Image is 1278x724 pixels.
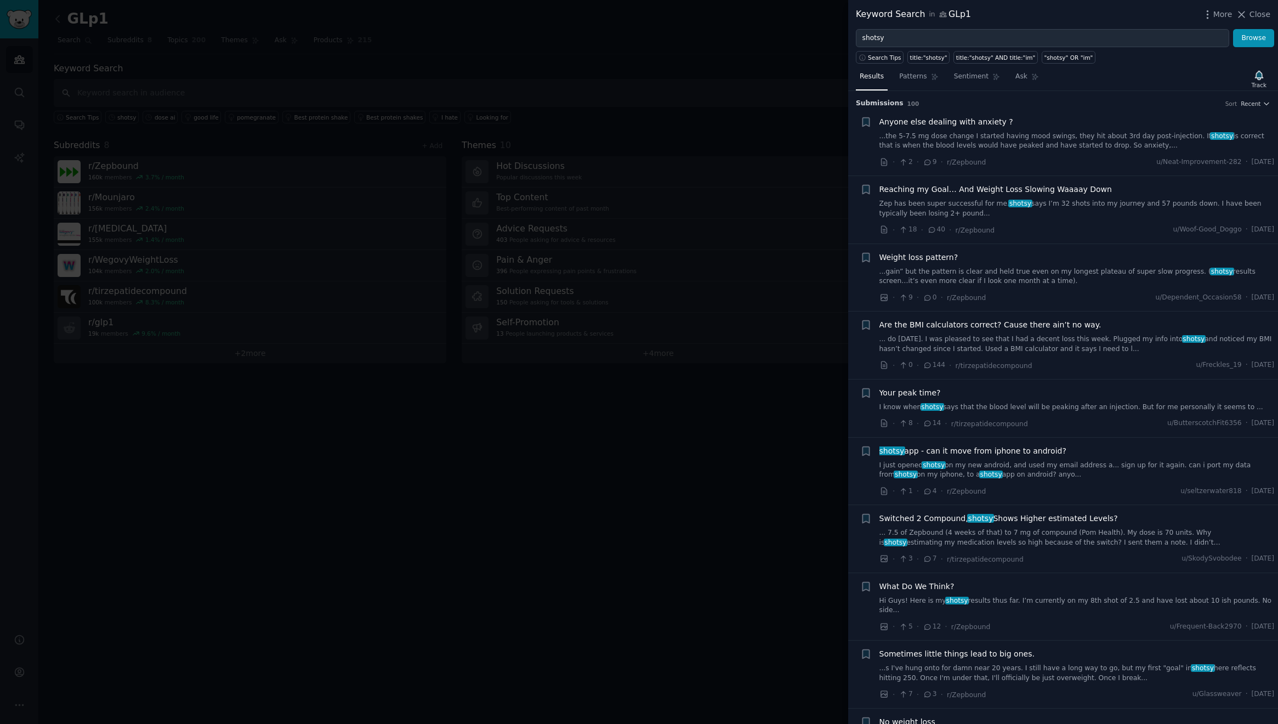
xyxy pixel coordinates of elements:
[1248,67,1270,90] button: Track
[879,199,1275,218] a: Zep has been super successful for me.shotsysays I’m 32 shots into my journey and 57 pounds down. ...
[923,487,936,496] span: 4
[917,553,919,565] span: ·
[967,514,994,523] span: shotsy
[879,252,958,263] span: Weight loss pattern?
[879,664,1275,683] a: ...s I've hung onto for damn near 20 years. I still have a long way to go, but my first "goal" in...
[879,445,1066,457] span: app - can it move from iphone to android?
[893,621,895,632] span: ·
[951,420,1028,428] span: r/tirzepatidecompound
[879,403,1275,412] a: I know whenshotsysays that the blood level will be peaking after an injection. But for me persona...
[879,116,1013,128] span: Anyone else dealing with anxiety ?
[879,445,1066,457] a: shotsyapp - can it move from iphone to android?
[879,528,1275,547] a: ... 7.5 of Zepbound (4 weeks of that) to 7 mg of compound (Pom Health). My dose is 70 units. Why ...
[1252,293,1274,303] span: [DATE]
[879,387,941,399] a: Your peak time?
[1246,554,1248,564] span: ·
[949,224,951,236] span: ·
[893,360,895,371] span: ·
[1012,68,1043,90] a: Ask
[917,360,919,371] span: ·
[927,225,945,235] span: 40
[917,292,919,303] span: ·
[1252,622,1274,632] span: [DATE]
[951,623,990,631] span: r/Zepbound
[979,471,1003,478] span: shotsy
[894,471,918,478] span: shotsy
[923,293,936,303] span: 0
[1252,225,1274,235] span: [DATE]
[879,184,1112,195] a: Reaching my Goal… And Weight Loss Slowing Waaaay Down
[907,100,919,107] span: 100
[947,556,1024,563] span: r/tirzepatidecompound
[922,461,946,469] span: shotsy
[945,418,947,429] span: ·
[1191,664,1215,672] span: shotsy
[923,157,936,167] span: 9
[879,513,1118,524] a: Switched 2 Compound,shotsyShows Higher estimated Levels?
[923,622,941,632] span: 12
[953,51,1038,64] a: title:"shotsy" AND title:"im"
[856,29,1229,48] input: Try a keyword related to your business
[945,597,969,604] span: shotsy
[1246,418,1248,428] span: ·
[1246,360,1248,370] span: ·
[856,8,971,21] div: Keyword Search GLp1
[1167,418,1242,428] span: u/ButterscotchFit6356
[917,621,919,632] span: ·
[1241,100,1270,108] button: Recent
[899,622,912,632] span: 5
[1155,293,1241,303] span: u/Dependent_Occasion58
[949,360,951,371] span: ·
[899,487,912,496] span: 1
[956,362,1032,370] span: r/tirzepatidecompound
[923,418,941,428] span: 14
[1249,9,1270,20] span: Close
[917,485,919,497] span: ·
[1252,81,1266,89] div: Track
[1252,157,1274,167] span: [DATE]
[947,159,986,166] span: r/Zepbound
[884,539,908,546] span: shotsy
[879,648,1035,660] span: Sometimes little things lead to big ones.
[941,156,943,168] span: ·
[899,689,912,699] span: 7
[1156,157,1242,167] span: u/Neat-Improvement-282
[947,294,986,302] span: r/Zepbound
[910,54,947,61] div: title:"shotsy"
[879,513,1118,524] span: Switched 2 Compound, Shows Higher estimated Levels?
[899,72,927,82] span: Patterns
[1210,268,1234,275] span: shotsy
[899,157,912,167] span: 2
[893,553,895,565] span: ·
[1246,487,1248,496] span: ·
[917,156,919,168] span: ·
[868,54,901,61] span: Search Tips
[1233,29,1274,48] button: Browse
[893,418,895,429] span: ·
[879,335,1275,354] a: ... do [DATE]. I was pleased to see that I had a decent loss this week. Plugged my info intoshots...
[899,293,912,303] span: 9
[893,485,895,497] span: ·
[1042,51,1095,64] a: "shotsy" OR "im"
[923,360,945,370] span: 144
[1182,335,1206,343] span: shotsy
[879,319,1101,331] a: Are the BMI calculators correct? Cause there ain’t no way.
[1246,622,1248,632] span: ·
[923,554,936,564] span: 7
[947,691,986,699] span: r/Zepbound
[1246,157,1248,167] span: ·
[917,418,919,429] span: ·
[1241,100,1260,108] span: Recent
[879,596,1275,615] a: Hi Guys! Here is myshotsyresults thus far. I’m currently on my 8th shot of 2.5 and have lost abou...
[893,156,895,168] span: ·
[856,99,904,109] span: Submission s
[1252,487,1274,496] span: [DATE]
[1252,418,1274,428] span: [DATE]
[1182,554,1241,564] span: u/SkodySvobodee
[1236,9,1270,20] button: Close
[1202,9,1232,20] button: More
[941,485,943,497] span: ·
